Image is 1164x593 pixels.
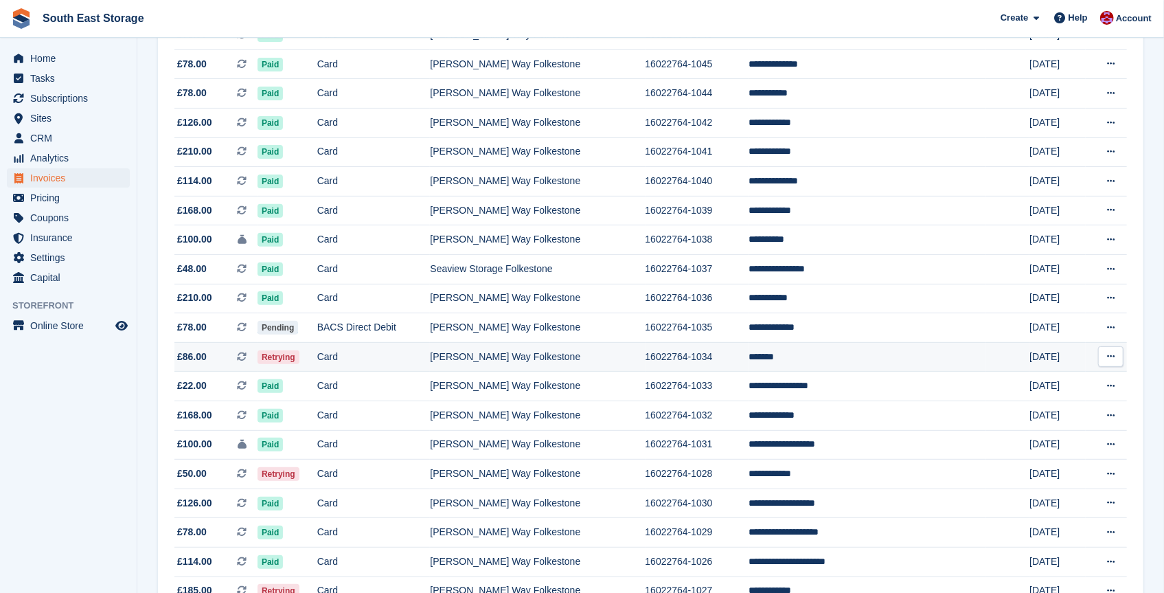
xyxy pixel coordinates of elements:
[30,188,113,208] span: Pricing
[317,225,431,255] td: Card
[317,137,431,167] td: Card
[30,109,113,128] span: Sites
[177,496,212,511] span: £126.00
[30,248,113,267] span: Settings
[37,7,150,30] a: South East Storage
[177,57,207,71] span: £78.00
[177,437,212,451] span: £100.00
[317,167,431,197] td: Card
[430,167,645,197] td: [PERSON_NAME] Way Folkestone
[646,284,749,313] td: 16022764-1036
[30,168,113,188] span: Invoices
[317,342,431,372] td: Card
[258,233,283,247] span: Paid
[317,401,431,431] td: Card
[317,430,431,460] td: Card
[430,49,645,79] td: [PERSON_NAME] Way Folkestone
[113,317,130,334] a: Preview store
[258,438,283,451] span: Paid
[258,409,283,423] span: Paid
[1029,547,1086,577] td: [DATE]
[11,8,32,29] img: stora-icon-8386f47178a22dfd0bd8f6a31ec36ba5ce8667c1dd55bd0f319d3a0aa187defe.svg
[1029,518,1086,548] td: [DATE]
[258,175,283,188] span: Paid
[258,87,283,100] span: Paid
[430,401,645,431] td: [PERSON_NAME] Way Folkestone
[7,268,130,287] a: menu
[1029,167,1086,197] td: [DATE]
[430,518,645,548] td: [PERSON_NAME] Way Folkestone
[1001,11,1028,25] span: Create
[177,525,207,539] span: £78.00
[646,196,749,225] td: 16022764-1039
[258,262,283,276] span: Paid
[646,167,749,197] td: 16022764-1040
[258,291,283,305] span: Paid
[258,145,283,159] span: Paid
[30,69,113,88] span: Tasks
[30,49,113,68] span: Home
[1116,12,1152,25] span: Account
[646,460,749,489] td: 16022764-1028
[430,342,645,372] td: [PERSON_NAME] Way Folkestone
[317,460,431,489] td: Card
[1029,79,1086,109] td: [DATE]
[317,196,431,225] td: Card
[1029,342,1086,372] td: [DATE]
[30,228,113,247] span: Insurance
[317,79,431,109] td: Card
[177,203,212,218] span: £168.00
[646,79,749,109] td: 16022764-1044
[317,518,431,548] td: Card
[646,518,749,548] td: 16022764-1029
[1029,372,1086,401] td: [DATE]
[7,109,130,128] a: menu
[430,109,645,138] td: [PERSON_NAME] Way Folkestone
[177,232,212,247] span: £100.00
[258,555,283,569] span: Paid
[430,284,645,313] td: [PERSON_NAME] Way Folkestone
[430,196,645,225] td: [PERSON_NAME] Way Folkestone
[7,228,130,247] a: menu
[317,489,431,518] td: Card
[258,526,283,539] span: Paid
[1029,460,1086,489] td: [DATE]
[646,401,749,431] td: 16022764-1032
[1029,430,1086,460] td: [DATE]
[30,208,113,227] span: Coupons
[1029,489,1086,518] td: [DATE]
[7,69,130,88] a: menu
[7,148,130,168] a: menu
[177,115,212,130] span: £126.00
[317,49,431,79] td: Card
[430,137,645,167] td: [PERSON_NAME] Way Folkestone
[1029,49,1086,79] td: [DATE]
[258,350,299,364] span: Retrying
[7,168,130,188] a: menu
[30,268,113,287] span: Capital
[258,58,283,71] span: Paid
[646,489,749,518] td: 16022764-1030
[258,204,283,218] span: Paid
[30,128,113,148] span: CRM
[1029,196,1086,225] td: [DATE]
[317,109,431,138] td: Card
[177,350,207,364] span: £86.00
[1029,284,1086,313] td: [DATE]
[1029,255,1086,284] td: [DATE]
[258,116,283,130] span: Paid
[1069,11,1088,25] span: Help
[646,430,749,460] td: 16022764-1031
[7,49,130,68] a: menu
[430,225,645,255] td: [PERSON_NAME] Way Folkestone
[646,49,749,79] td: 16022764-1045
[1029,401,1086,431] td: [DATE]
[7,128,130,148] a: menu
[317,255,431,284] td: Card
[317,313,431,343] td: BACS Direct Debit
[7,208,130,227] a: menu
[177,408,212,423] span: £168.00
[317,547,431,577] td: Card
[177,174,212,188] span: £114.00
[1029,313,1086,343] td: [DATE]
